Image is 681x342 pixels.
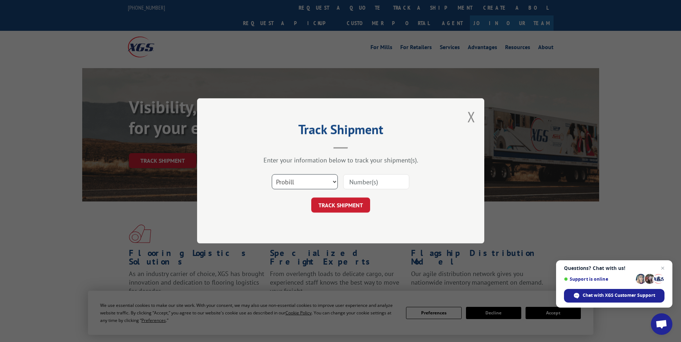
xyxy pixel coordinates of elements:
[564,289,664,303] div: Chat with XGS Customer Support
[583,292,655,299] span: Chat with XGS Customer Support
[467,107,475,126] button: Close modal
[564,265,664,271] span: Questions? Chat with us!
[311,198,370,213] button: TRACK SHIPMENT
[564,276,633,282] span: Support is online
[343,175,409,190] input: Number(s)
[233,124,448,138] h2: Track Shipment
[233,156,448,165] div: Enter your information below to track your shipment(s).
[658,264,667,272] span: Close chat
[651,313,672,335] div: Open chat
